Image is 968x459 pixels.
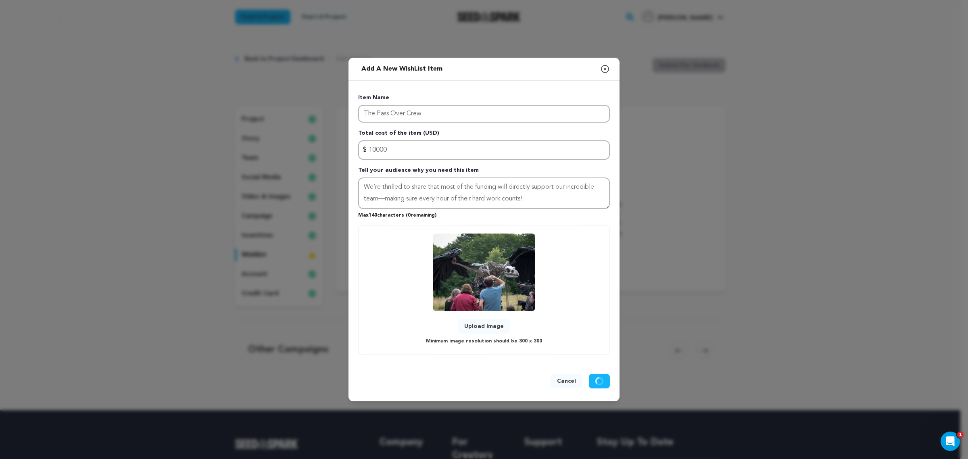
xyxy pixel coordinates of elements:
[363,145,367,155] span: $
[408,213,411,218] span: 0
[358,166,610,177] p: Tell your audience why you need this item
[957,432,964,438] span: 1
[458,319,510,334] button: Upload Image
[358,94,610,105] p: Item Name
[358,177,610,209] textarea: Tell your audience why you need this item
[941,432,960,451] iframe: Intercom live chat
[358,61,446,77] h2: Add a new WishList item
[358,209,610,219] p: Max characters ( remaining)
[358,105,610,123] input: Enter item name
[551,374,582,388] button: Cancel
[358,129,610,140] p: Total cost of the item (USD)
[358,140,610,160] input: Enter total cost of the item
[369,213,377,218] span: 140
[426,337,542,346] p: Minimum image resolution should be 300 x 300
